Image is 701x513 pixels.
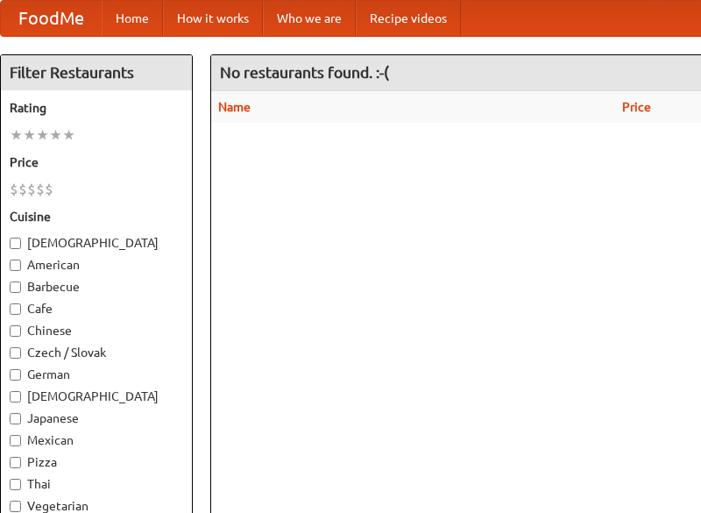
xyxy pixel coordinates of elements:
a: FoodMe [1,1,102,36]
h5: Rating [10,99,183,117]
li: ★ [23,125,36,145]
label: Cafe [10,300,183,317]
label: Japanese [10,410,183,427]
label: German [10,366,183,383]
a: Home [102,1,163,36]
input: Japanese [10,413,21,424]
li: $ [18,180,27,199]
label: [DEMOGRAPHIC_DATA] [10,388,183,405]
label: Czech / Slovak [10,344,183,361]
li: $ [10,180,18,199]
h4: Filter Restaurants [1,55,192,90]
label: [DEMOGRAPHIC_DATA] [10,234,183,252]
input: [DEMOGRAPHIC_DATA] [10,391,21,403]
label: Chinese [10,322,183,339]
label: Pizza [10,453,183,471]
h5: Price [10,153,183,171]
label: American [10,256,183,274]
input: Barbecue [10,281,21,293]
label: Mexican [10,431,183,449]
li: ★ [36,125,49,145]
a: Price [622,100,651,114]
li: ★ [49,125,62,145]
input: Chinese [10,325,21,337]
li: ★ [62,125,75,145]
a: Recipe videos [356,1,461,36]
li: ★ [10,125,23,145]
a: How it works [163,1,263,36]
input: German [10,369,21,381]
input: [DEMOGRAPHIC_DATA] [10,238,21,249]
label: Barbecue [10,278,183,296]
h5: Cuisine [10,208,183,225]
input: American [10,260,21,271]
input: Vegetarian [10,501,21,512]
input: Pizza [10,457,21,468]
input: Mexican [10,435,21,446]
input: Thai [10,479,21,490]
input: Cafe [10,303,21,315]
ng-pluralize: No restaurants found. :-( [220,64,389,81]
li: $ [45,180,53,199]
a: Name [218,100,251,114]
input: Czech / Slovak [10,347,21,359]
a: Who we are [263,1,356,36]
li: $ [36,180,45,199]
li: $ [27,180,36,199]
label: Thai [10,475,183,493]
